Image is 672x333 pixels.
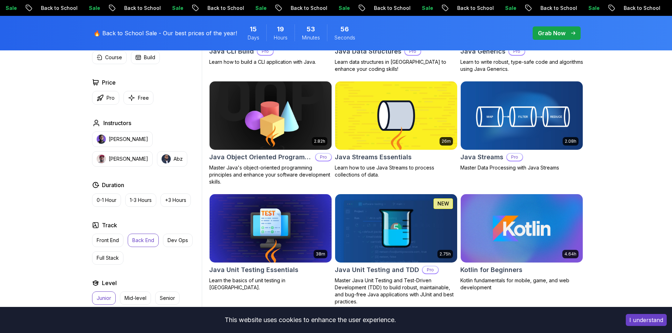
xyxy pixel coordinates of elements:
[92,151,153,167] button: instructor img[PERSON_NAME]
[460,58,583,73] p: Learn to write robust, type-safe code and algorithms using Java Generics.
[335,58,458,73] p: Learn data structures in [GEOGRAPHIC_DATA] to enhance your coding skills!
[5,312,615,328] div: This website uses cookies to enhance the user experience.
[449,5,497,12] p: Back to School
[460,152,503,162] h2: Java Streams
[460,194,583,291] a: Kotlin for Beginners card4.64hKotlin for BeginnersKotlin fundamentals for mobile, game, and web d...
[92,251,123,265] button: Full Stack
[92,91,119,105] button: Pro
[248,34,259,41] span: Days
[437,200,449,207] p: NEW
[206,80,334,151] img: Java Object Oriented Programming card
[33,5,81,12] p: Back to School
[460,277,583,291] p: Kotlin fundamentals for mobile, game, and web development
[125,193,156,207] button: 1-3 Hours
[209,194,332,291] a: Java Unit Testing Essentials card38mJava Unit Testing EssentialsLearn the basics of unit testing ...
[125,295,146,302] p: Mid-level
[93,29,237,37] p: 🔥 Back to School Sale - Our best prices of the year!
[340,24,349,34] span: 56 Seconds
[314,138,325,144] p: 2.82h
[509,48,525,55] p: Pro
[128,234,159,247] button: Back End
[164,5,187,12] p: Sale
[302,34,320,41] span: Minutes
[616,5,664,12] p: Back to School
[157,151,187,167] button: instructor imgAbz
[335,152,412,162] h2: Java Streams Essentials
[461,194,583,263] img: Kotlin for Beginners card
[109,155,148,162] p: [PERSON_NAME]
[423,266,438,273] p: Pro
[440,251,451,257] p: 2.75h
[102,279,117,287] h2: Level
[307,24,315,34] span: 53 Minutes
[105,54,122,61] p: Course
[316,251,325,257] p: 38m
[283,5,331,12] p: Back to School
[209,277,332,291] p: Learn the basics of unit testing in [GEOGRAPHIC_DATA].
[533,5,581,12] p: Back to School
[209,58,332,66] p: Learn how to build a CLI application with Java.
[565,138,576,144] p: 2.08h
[331,5,353,12] p: Sale
[200,5,248,12] p: Back to School
[209,265,298,275] h2: Java Unit Testing Essentials
[335,265,419,275] h2: Java Unit Testing and TDD
[335,81,457,150] img: Java Streams Essentials card
[92,291,116,305] button: Junior
[138,94,149,101] p: Free
[168,237,188,244] p: Dev Ops
[460,265,522,275] h2: Kotlin for Beginners
[103,119,131,127] h2: Instructors
[97,237,119,244] p: Front End
[248,5,270,12] p: Sale
[163,234,193,247] button: Dev Ops
[405,48,420,55] p: Pro
[274,34,287,41] span: Hours
[209,81,332,185] a: Java Object Oriented Programming card2.82hJava Object Oriented ProgrammingProMaster Java's object...
[460,47,505,56] h2: Java Generics
[155,291,180,305] button: Senior
[209,164,332,185] p: Master Java's object-oriented programming principles and enhance your software development skills.
[92,234,123,247] button: Front End
[92,51,127,64] button: Course
[538,29,565,37] p: Grab Now
[97,154,106,164] img: instructor img
[165,197,186,204] p: +3 Hours
[460,164,583,171] p: Master Data Processing with Java Streams
[461,81,583,150] img: Java Streams card
[335,47,401,56] h2: Java Data Structures
[97,135,106,144] img: instructor img
[161,193,191,207] button: +3 Hours
[335,277,458,305] p: Master Java Unit Testing and Test-Driven Development (TDD) to build robust, maintainable, and bug...
[130,197,152,204] p: 1-3 Hours
[162,154,171,164] img: instructor img
[131,51,160,64] button: Build
[335,81,458,178] a: Java Streams Essentials card26mJava Streams EssentialsLearn how to use Java Streams to process co...
[334,34,355,41] span: Seconds
[564,251,576,257] p: 4.64h
[258,48,273,55] p: Pro
[92,131,153,147] button: instructor img[PERSON_NAME]
[144,54,155,61] p: Build
[414,5,437,12] p: Sale
[92,193,121,207] button: 0-1 Hour
[132,237,154,244] p: Back End
[102,221,117,229] h2: Track
[209,152,312,162] h2: Java Object Oriented Programming
[442,138,451,144] p: 26m
[116,5,164,12] p: Back to School
[107,94,115,101] p: Pro
[316,154,331,161] p: Pro
[123,91,153,105] button: Free
[497,5,520,12] p: Sale
[366,5,414,12] p: Back to School
[160,295,175,302] p: Senior
[174,155,183,162] p: Abz
[335,194,458,305] a: Java Unit Testing and TDD card2.75hNEWJava Unit Testing and TDDProMaster Java Unit Testing and Te...
[210,194,332,263] img: Java Unit Testing Essentials card
[626,314,667,326] button: Accept cookies
[109,136,148,143] p: [PERSON_NAME]
[102,181,124,189] h2: Duration
[277,24,284,34] span: 19 Hours
[209,47,254,56] h2: Java CLI Build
